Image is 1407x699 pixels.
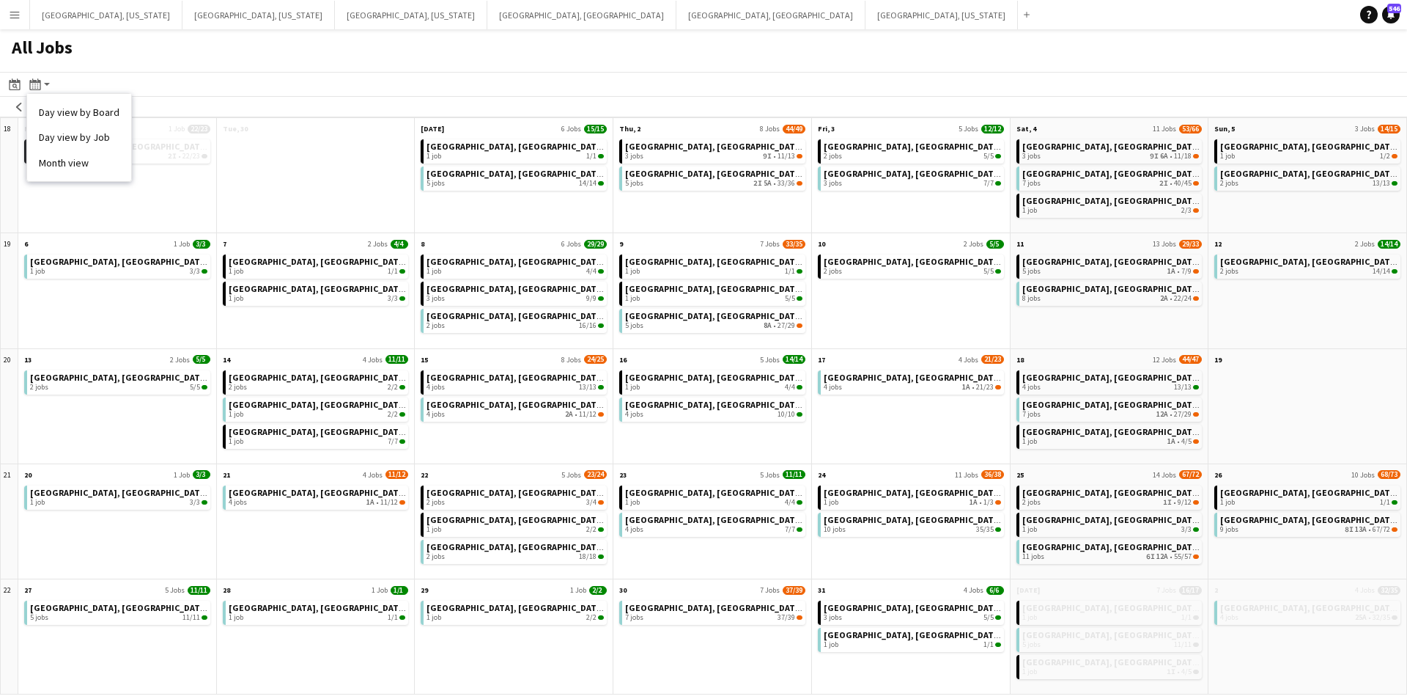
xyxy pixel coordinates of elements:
[1387,4,1401,13] span: 546
[983,152,994,161] span: 5/5
[190,498,200,507] span: 3/3
[229,267,243,276] span: 1 job
[1022,628,1200,649] a: [GEOGRAPHIC_DATA], [GEOGRAPHIC_DATA]5 jobs11/11
[824,602,1002,613] span: Dallas, TX
[1220,602,1399,613] span: Los Angeles, CA
[30,487,209,498] span: Los Angeles, CA
[1380,152,1390,161] span: 1/2
[785,294,795,303] span: 5/5
[561,124,581,133] span: 6 Jobs
[1220,525,1238,534] span: 9 jobs
[182,1,335,29] button: [GEOGRAPHIC_DATA], [US_STATE]
[1022,425,1200,446] a: [GEOGRAPHIC_DATA], [GEOGRAPHIC_DATA]1 job1A•4/5
[30,602,209,613] span: Los Angeles, CA
[388,437,398,446] span: 7/7
[426,294,445,303] span: 3 jobs
[30,370,207,392] a: [GEOGRAPHIC_DATA], [GEOGRAPHIC_DATA]2 jobs5/5
[625,141,804,152] span: Dallas, TX
[1220,139,1397,161] a: [GEOGRAPHIC_DATA], [GEOGRAPHIC_DATA]1 job1/2
[625,372,804,383] span: Dallas, TX
[229,437,243,446] span: 1 job
[1022,141,1201,152] span: Dallas, TX
[1156,410,1168,419] span: 12A
[785,525,795,534] span: 7/7
[1220,514,1399,525] span: Los Angeles, CA
[625,487,804,498] span: Dallas, TX
[983,267,994,276] span: 5/5
[625,513,802,534] a: [GEOGRAPHIC_DATA], [GEOGRAPHIC_DATA]4 jobs7/7
[426,498,445,507] span: 2 jobs
[1022,514,1201,525] span: Dallas, TX
[223,124,248,133] span: Tue, 30
[983,179,994,188] span: 7/7
[1022,399,1201,410] span: Los Angeles, CA
[1,118,18,233] div: 18
[785,267,795,276] span: 1/1
[625,321,802,330] div: •
[426,410,445,419] span: 4 jobs
[625,256,804,267] span: Austin, TX
[976,525,994,534] span: 35/35
[824,640,838,649] span: 1 job
[335,1,487,29] button: [GEOGRAPHIC_DATA], [US_STATE]
[1181,267,1192,276] span: 7/9
[1022,152,1200,161] div: •
[586,525,597,534] span: 2/2
[625,166,802,188] a: [GEOGRAPHIC_DATA], [GEOGRAPHIC_DATA]5 jobs2I5A•33/36
[1022,486,1200,507] a: [GEOGRAPHIC_DATA], [GEOGRAPHIC_DATA]2 jobs1I•9/12
[1022,541,1201,552] span: Los Angeles, CA
[1022,152,1041,161] span: 3 jobs
[426,168,605,179] span: Los Angeles, CA
[625,399,804,410] span: Los Angeles, CA
[625,383,640,392] span: 1 job
[1022,370,1200,392] a: [GEOGRAPHIC_DATA], [GEOGRAPHIC_DATA]4 jobs13/13
[426,256,605,267] span: Austin, TX
[229,498,406,507] div: •
[229,426,407,437] span: Nashville, TN
[625,283,804,294] span: Dallas, TX
[388,383,398,392] span: 2/2
[579,179,597,188] span: 14/14
[426,139,604,161] a: [GEOGRAPHIC_DATA], [GEOGRAPHIC_DATA]1 job1/1
[426,486,604,507] a: [GEOGRAPHIC_DATA], [GEOGRAPHIC_DATA]2 jobs3/4
[625,525,643,534] span: 4 jobs
[426,309,604,330] a: [GEOGRAPHIC_DATA], [GEOGRAPHIC_DATA]2 jobs16/16
[426,540,604,561] a: [GEOGRAPHIC_DATA], [GEOGRAPHIC_DATA]2 jobs18/18
[824,383,1001,392] div: •
[229,487,407,498] span: Los Angeles, CA
[426,399,605,410] span: Los Angeles, CA
[1022,410,1200,419] div: •
[824,255,1001,276] a: [GEOGRAPHIC_DATA], [GEOGRAPHIC_DATA]2 jobs5/5
[30,383,48,392] span: 2 jobs
[426,282,604,303] a: [GEOGRAPHIC_DATA], [GEOGRAPHIC_DATA]3 jobs9/9
[1022,410,1041,419] span: 7 jobs
[1345,525,1354,534] span: 8I
[1380,498,1390,507] span: 1/1
[1022,613,1037,622] span: 1 job
[366,498,374,507] span: 1A
[229,282,406,303] a: [GEOGRAPHIC_DATA], [GEOGRAPHIC_DATA]1 job3/3
[229,255,406,276] a: [GEOGRAPHIC_DATA], [GEOGRAPHIC_DATA]1 job1/1
[229,613,243,622] span: 1 job
[1022,179,1041,188] span: 7 jobs
[30,255,207,276] a: [GEOGRAPHIC_DATA], [GEOGRAPHIC_DATA]1 job3/3
[1174,552,1192,561] span: 55/57
[1220,513,1397,534] a: [GEOGRAPHIC_DATA], [GEOGRAPHIC_DATA]9 jobs8I13A•67/72
[426,513,604,534] a: [GEOGRAPHIC_DATA], [GEOGRAPHIC_DATA]1 job2/2
[426,152,441,161] span: 1 job
[1022,194,1200,215] a: [GEOGRAPHIC_DATA], [GEOGRAPHIC_DATA]1 job2/3
[970,498,978,507] span: 1A
[983,498,994,507] span: 1/3
[1022,498,1200,507] div: •
[1220,601,1397,622] a: [GEOGRAPHIC_DATA], [GEOGRAPHIC_DATA]4 jobs25A•32/35
[30,486,207,507] a: [GEOGRAPHIC_DATA], [GEOGRAPHIC_DATA]1 job3/3
[388,613,398,622] span: 1/1
[962,383,970,392] span: 1A
[426,601,604,622] a: [GEOGRAPHIC_DATA], [GEOGRAPHIC_DATA]1 job2/2
[625,255,802,276] a: [GEOGRAPHIC_DATA], [GEOGRAPHIC_DATA]1 job1/1
[1355,613,1367,622] span: 25A
[625,267,640,276] span: 1 job
[586,267,597,276] span: 4/4
[1220,498,1235,507] span: 1 job
[1022,498,1041,507] span: 2 jobs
